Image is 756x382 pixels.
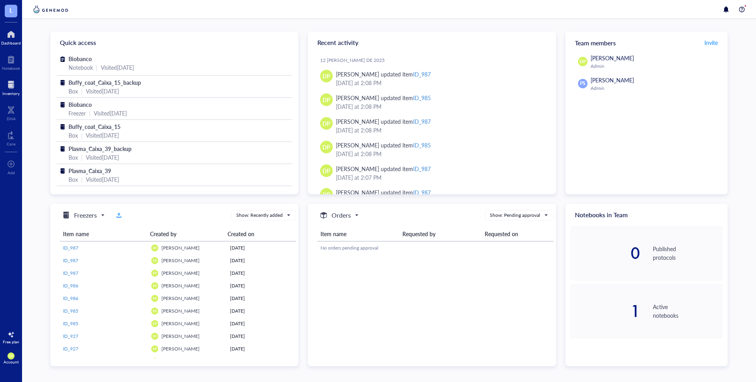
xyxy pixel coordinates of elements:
[63,345,78,352] span: ID_927
[704,36,718,49] button: Invite
[153,322,157,325] span: DP
[320,57,550,63] div: 12 [PERSON_NAME] de 2025
[336,141,431,149] div: [PERSON_NAME] updated item
[336,102,543,111] div: [DATE] at 2:08 PM
[86,131,119,140] div: Visited [DATE]
[336,164,431,173] div: [PERSON_NAME] updated item
[314,138,550,161] a: DP[PERSON_NAME] updated itemID_985[DATE] at 2:08 PM
[153,284,157,287] span: DP
[63,270,145,277] a: ID_987
[153,334,157,338] span: DP
[322,166,330,175] span: DP
[413,94,431,102] div: ID_985
[591,76,634,84] span: [PERSON_NAME]
[653,302,723,320] div: Active notebooks
[153,271,157,275] span: DP
[94,109,127,117] div: Visited [DATE]
[63,333,145,340] a: ID_927
[336,117,431,126] div: [PERSON_NAME] updated item
[236,212,283,219] div: Show: Recently added
[161,295,200,302] span: [PERSON_NAME]
[153,246,157,250] span: DP
[69,123,120,130] span: Buffy_coat_Caixa_15
[322,95,330,104] span: DP
[63,270,78,276] span: ID_987
[86,153,119,162] div: Visited [DATE]
[2,66,20,71] div: Notebook
[7,129,15,146] a: Core
[321,244,550,252] div: No orders pending approval
[413,165,431,173] div: ID_987
[81,87,83,95] div: |
[308,32,556,54] div: Recent activity
[224,227,293,241] th: Created on
[322,119,330,128] span: DP
[230,307,293,315] div: [DATE]
[89,109,91,117] div: |
[69,175,78,184] div: Box
[591,63,720,69] div: Admin
[96,63,98,72] div: |
[570,245,640,261] div: 0
[31,5,70,14] img: genemod-logo
[9,5,13,15] span: L
[653,244,723,262] div: Published protocols
[69,78,141,86] span: Buffy_coat_Caixa_15_backup
[161,270,200,276] span: [PERSON_NAME]
[2,78,20,96] a: Inventory
[161,320,200,327] span: [PERSON_NAME]
[336,78,543,87] div: [DATE] at 2:08 PM
[69,145,132,153] span: Plasma_Caixa_39_backup
[332,211,351,220] h5: Orders
[63,282,145,289] a: ID_986
[580,58,586,65] span: DP
[230,320,293,327] div: [DATE]
[7,104,16,121] a: DNA
[69,153,78,162] div: Box
[336,173,543,182] div: [DATE] at 2:07 PM
[63,257,145,264] a: ID_987
[314,67,550,90] a: DP[PERSON_NAME] updated itemID_987[DATE] at 2:08 PM
[704,39,718,47] span: Invite
[153,309,157,313] span: DP
[161,244,200,251] span: [PERSON_NAME]
[60,227,147,241] th: Item name
[413,70,431,78] div: ID_987
[147,227,224,241] th: Created by
[74,211,97,220] h5: Freezers
[63,282,78,289] span: ID_986
[63,307,78,314] span: ID_985
[63,320,145,327] a: ID_985
[161,333,200,339] span: [PERSON_NAME]
[69,109,86,117] div: Freezer
[161,345,200,352] span: [PERSON_NAME]
[230,282,293,289] div: [DATE]
[565,32,728,54] div: Team members
[336,149,543,158] div: [DATE] at 2:08 PM
[63,257,78,264] span: ID_987
[69,167,111,175] span: Plasma_Caixa_39
[63,358,145,365] a: ID_984
[86,87,119,95] div: Visited [DATE]
[86,175,119,184] div: Visited [DATE]
[314,90,550,114] a: DP[PERSON_NAME] updated itemID_985[DATE] at 2:08 PM
[1,41,21,45] div: Dashboard
[69,131,78,140] div: Box
[591,85,720,91] div: Admin
[413,141,431,149] div: ID_985
[230,270,293,277] div: [DATE]
[63,295,145,302] a: ID_986
[81,131,83,140] div: |
[7,142,15,146] div: Core
[3,339,19,344] div: Free plan
[322,72,330,80] span: DP
[314,161,550,185] a: DP[PERSON_NAME] updated itemID_987[DATE] at 2:07 PM
[317,227,399,241] th: Item name
[336,70,431,78] div: [PERSON_NAME] updated item
[63,295,78,302] span: ID_986
[101,63,134,72] div: Visited [DATE]
[69,55,92,63] span: Biobanco
[153,347,157,350] span: DP
[336,126,543,134] div: [DATE] at 2:08 PM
